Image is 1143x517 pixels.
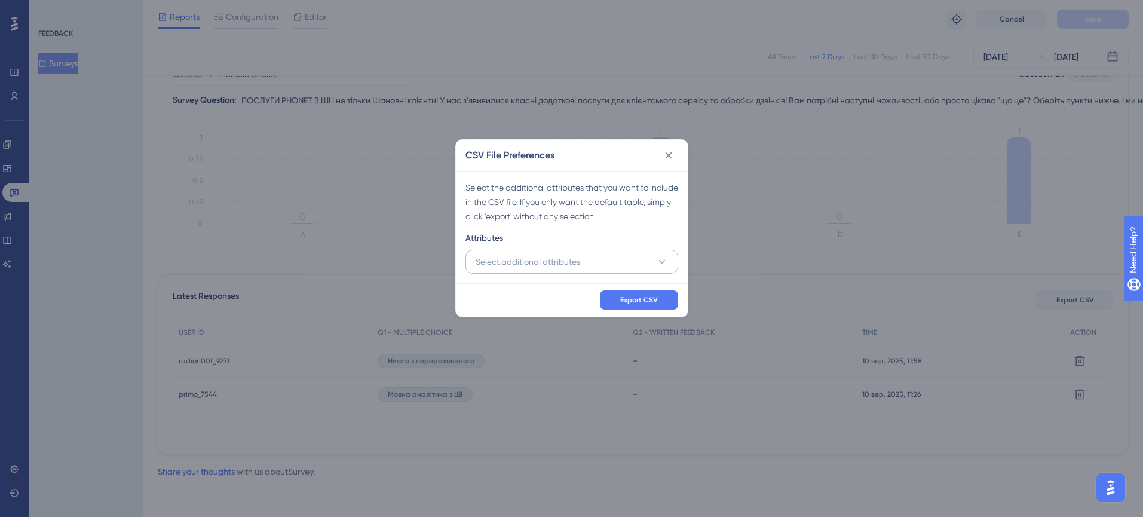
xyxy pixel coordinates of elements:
div: Select the additional attributes that you want to include in the CSV file. If you only want the d... [465,181,678,224]
span: Select additional attributes [476,255,580,269]
h2: CSV File Preferences [465,148,554,163]
span: Export CSV [620,295,658,305]
iframe: UserGuiding AI Assistant Launcher [1093,470,1129,506]
span: Need Help? [28,3,75,17]
span: Attributes [465,231,503,245]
